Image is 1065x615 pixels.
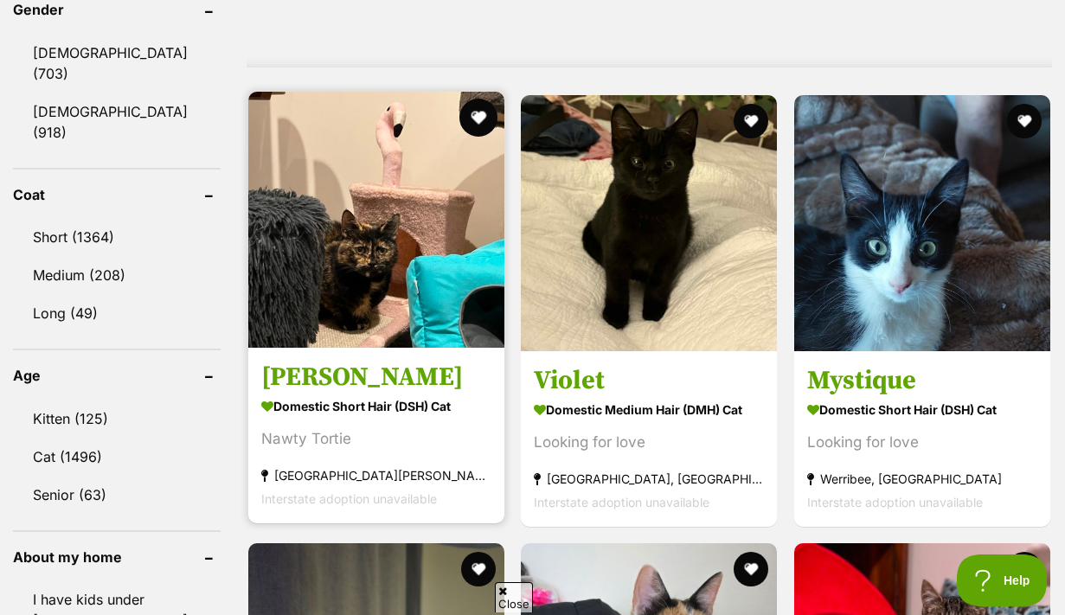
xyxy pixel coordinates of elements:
[13,257,221,293] a: Medium (208)
[534,397,764,422] strong: Domestic Medium Hair (DMH) Cat
[794,95,1050,351] img: Mystique - Domestic Short Hair (DSH) Cat
[261,361,491,394] h3: [PERSON_NAME]
[461,552,496,586] button: favourite
[807,431,1037,454] div: Looking for love
[1007,104,1042,138] button: favourite
[794,351,1050,527] a: Mystique Domestic Short Hair (DSH) Cat Looking for love Werribee, [GEOGRAPHIC_DATA] Interstate ad...
[735,104,769,138] button: favourite
[13,368,221,383] header: Age
[807,495,983,509] span: Interstate adoption unavailable
[13,477,221,513] a: Senior (63)
[261,464,491,487] strong: [GEOGRAPHIC_DATA][PERSON_NAME][GEOGRAPHIC_DATA]
[261,394,491,419] strong: Domestic Short Hair (DSH) Cat
[957,554,1048,606] iframe: Help Scout Beacon - Open
[13,187,221,202] header: Coat
[807,364,1037,397] h3: Mystique
[13,439,221,475] a: Cat (1496)
[248,348,504,523] a: [PERSON_NAME] Domestic Short Hair (DSH) Cat Nawty Tortie [GEOGRAPHIC_DATA][PERSON_NAME][GEOGRAPHI...
[13,549,221,565] header: About my home
[1007,552,1042,586] button: favourite
[13,35,221,92] a: [DEMOGRAPHIC_DATA] (703)
[13,93,221,151] a: [DEMOGRAPHIC_DATA] (918)
[13,295,221,331] a: Long (49)
[261,427,491,451] div: Nawty Tortie
[534,495,709,509] span: Interstate adoption unavailable
[521,95,777,351] img: Violet - Domestic Medium Hair (DMH) Cat
[13,400,221,437] a: Kitten (125)
[521,351,777,527] a: Violet Domestic Medium Hair (DMH) Cat Looking for love [GEOGRAPHIC_DATA], [GEOGRAPHIC_DATA] Inter...
[495,582,533,612] span: Close
[13,2,221,17] header: Gender
[248,92,504,348] img: Bickford - Domestic Short Hair (DSH) Cat
[534,467,764,490] strong: [GEOGRAPHIC_DATA], [GEOGRAPHIC_DATA]
[807,397,1037,422] strong: Domestic Short Hair (DSH) Cat
[261,491,437,506] span: Interstate adoption unavailable
[534,364,764,397] h3: Violet
[534,431,764,454] div: Looking for love
[735,552,769,586] button: favourite
[13,219,221,255] a: Short (1364)
[807,467,1037,490] strong: Werribee, [GEOGRAPHIC_DATA]
[459,99,497,137] button: favourite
